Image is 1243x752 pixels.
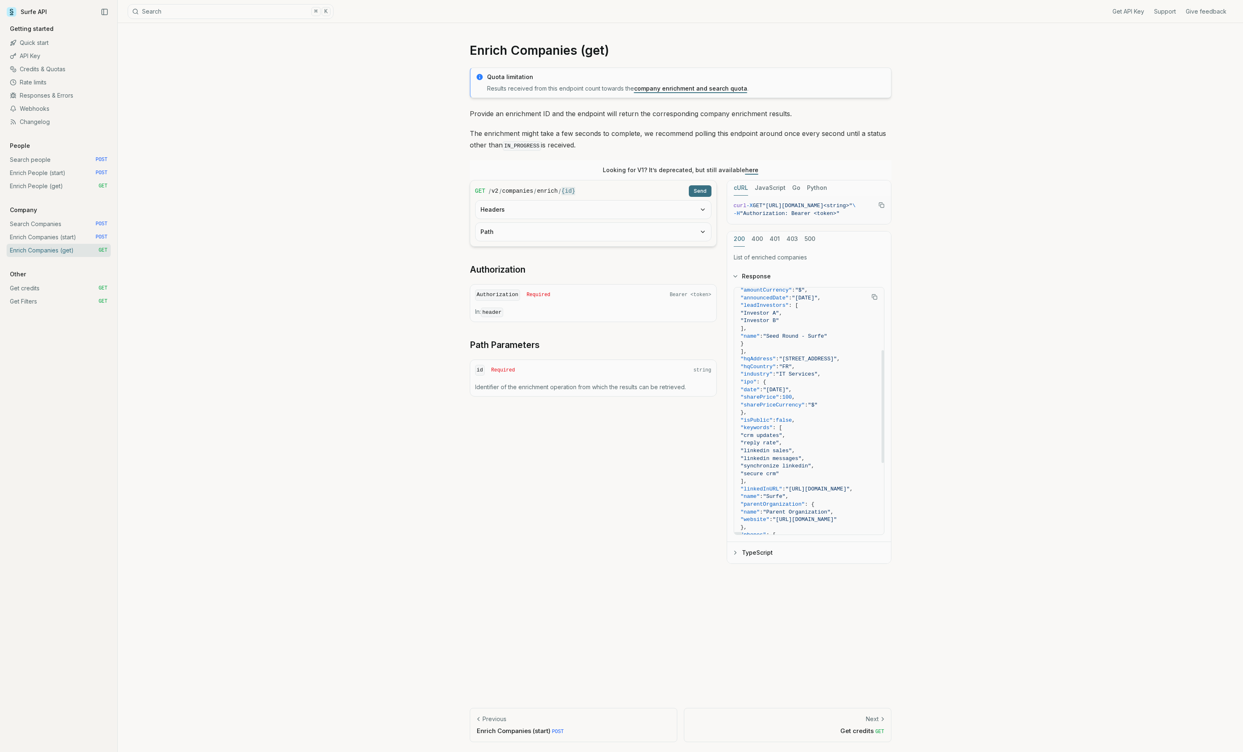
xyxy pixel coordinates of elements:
button: Collapse Sidebar [98,6,111,18]
span: "parentOrganization" [741,501,805,507]
span: Required [527,292,550,298]
button: Copy Text [875,199,888,211]
h1: Enrich Companies (get) [470,43,891,58]
a: NextGet credits GET [684,708,891,742]
span: "leadInvestors" [741,302,789,308]
p: Get credits [691,726,884,735]
span: : [792,287,795,293]
span: "ipo" [741,379,757,385]
span: "name" [741,333,760,339]
span: "synchronize linkedin" [741,463,812,469]
span: POST [96,156,107,163]
span: "$" [808,402,817,408]
span: : [770,516,773,523]
span: "secure crm" [741,471,779,477]
span: false [776,417,792,423]
a: Webhooks [7,102,111,115]
span: : [760,333,763,339]
span: curl [734,203,746,209]
span: : [ [773,425,782,431]
span: , [802,455,805,462]
p: List of enriched companies [734,253,884,262]
a: Get API Key [1112,7,1144,16]
span: }, [741,524,747,530]
p: Provide an enrichment ID and the endpoint will return the corresponding company enrichment results. [470,108,891,119]
code: v2 [492,187,499,195]
span: , [805,287,808,293]
span: "name" [741,509,760,515]
span: -X [746,203,753,209]
span: Bearer <token> [670,292,711,298]
span: : [773,371,776,377]
span: "date" [741,387,760,393]
span: ], [741,325,747,332]
button: 200 [734,231,745,247]
p: Quota limitation [487,73,886,81]
span: : [ [789,302,798,308]
a: Give feedback [1186,7,1227,16]
button: Response [727,266,891,287]
span: POST [96,221,107,227]
span: : { [757,379,766,385]
button: Headers [476,201,711,219]
span: GET [98,285,107,292]
span: "[URL][DOMAIN_NAME]" [786,486,850,492]
span: "[STREET_ADDRESS]" [779,356,837,362]
span: POST [96,234,107,241]
span: } [741,341,744,347]
button: cURL [734,180,748,196]
a: Authorization [470,264,525,276]
span: "[URL][DOMAIN_NAME]" [773,516,837,523]
span: , [786,493,789,500]
span: : [760,387,763,393]
p: People [7,142,33,150]
a: Rate limits [7,76,111,89]
span: \ [852,203,856,209]
p: In: [475,308,711,317]
code: id [475,365,485,376]
a: here [745,166,758,173]
a: Quick start [7,36,111,49]
p: Identifier of the enrichment operation from which the results can be retrieved. [475,383,711,391]
code: header [481,308,504,317]
span: , [792,417,795,423]
a: Credits & Quotas [7,63,111,76]
a: Enrich Companies (start) POST [7,231,111,244]
span: "FR" [779,364,792,370]
span: : [760,509,763,515]
span: "amountCurrency" [741,287,792,293]
span: / [499,187,501,195]
p: Company [7,206,40,214]
span: "[DATE]" [792,295,817,301]
button: JavaScript [755,180,786,196]
span: "Surfe" [763,493,786,500]
span: "hqCountry" [741,364,776,370]
span: "crm updates" [741,432,782,439]
span: : [782,486,786,492]
span: , [779,310,782,316]
a: Responses & Errors [7,89,111,102]
button: Send [689,185,711,197]
button: Go [792,180,800,196]
span: : [789,295,792,301]
code: IN_PROGRESS [503,141,541,151]
a: Enrich People (start) POST [7,166,111,180]
span: POST [552,729,564,735]
p: Next [866,715,879,723]
span: 100 [782,394,792,400]
span: "[DATE]" [763,387,788,393]
span: "IT Services" [776,371,817,377]
a: Surfe API [7,6,47,18]
span: , [811,463,814,469]
span: : [773,417,776,423]
button: Search⌘K [128,4,333,19]
span: "name" [741,493,760,500]
code: Authorization [475,290,520,301]
button: Copy Text [868,291,881,303]
span: "isPublic" [741,417,773,423]
a: company enrichment and search quota [634,85,747,92]
span: "Investor A" [741,310,779,316]
span: GET [875,729,884,735]
span: / [559,187,561,195]
span: , [818,371,821,377]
